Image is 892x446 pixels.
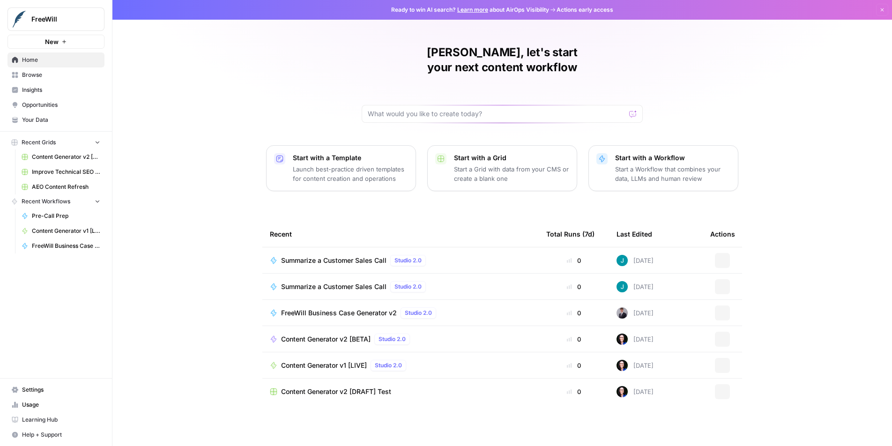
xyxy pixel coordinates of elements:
span: Content Generator v2 [BETA] [281,334,371,344]
span: Your Data [22,116,100,124]
img: 2egrzqrp2x1rdjyp2p15e2uqht7w [617,255,628,266]
div: 0 [546,387,602,396]
span: Studio 2.0 [405,309,432,317]
button: New [7,35,104,49]
div: [DATE] [617,255,654,266]
a: Improve Technical SEO for Page [17,164,104,179]
input: What would you like to create today? [368,109,625,119]
a: Summarize a Customer Sales CallStudio 2.0 [270,255,531,266]
a: Opportunities [7,97,104,112]
span: Recent Workflows [22,197,70,206]
p: Start with a Template [293,153,408,163]
a: FreeWill Business Case Generator v2Studio 2.0 [270,307,531,319]
span: Pre-Call Prep [32,212,100,220]
div: 0 [546,361,602,370]
span: Home [22,56,100,64]
a: Content Generator v1 [LIVE] [17,223,104,238]
button: Start with a WorkflowStart a Workflow that combines your data, LLMs and human review [588,145,738,191]
span: AEO Content Refresh [32,183,100,191]
span: Ready to win AI search? about AirOps Visibility [391,6,549,14]
span: Actions early access [557,6,613,14]
a: Summarize a Customer Sales CallStudio 2.0 [270,281,531,292]
span: Opportunities [22,101,100,109]
div: 0 [546,282,602,291]
p: Launch best-practice driven templates for content creation and operations [293,164,408,183]
span: Content Generator v1 [LIVE] [32,227,100,235]
img: 2egrzqrp2x1rdjyp2p15e2uqht7w [617,281,628,292]
span: FreeWill Business Case Generator v2 [281,308,397,318]
div: [DATE] [617,386,654,397]
span: Studio 2.0 [379,335,406,343]
a: Content Generator v2 [DRAFT] Test [17,149,104,164]
img: FreeWill Logo [11,11,28,28]
span: Studio 2.0 [394,282,422,291]
a: Home [7,52,104,67]
a: Browse [7,67,104,82]
a: Content Generator v2 [DRAFT] Test [270,387,531,396]
button: Start with a TemplateLaunch best-practice driven templates for content creation and operations [266,145,416,191]
span: FreeWill [31,15,88,24]
div: [DATE] [617,307,654,319]
a: AEO Content Refresh [17,179,104,194]
span: Summarize a Customer Sales Call [281,256,387,265]
a: Learning Hub [7,412,104,427]
span: Usage [22,401,100,409]
a: FreeWill Business Case Generator v2 [17,238,104,253]
div: Recent [270,221,531,247]
img: qbv1ulvrwtta9e8z8l6qv22o0bxd [617,360,628,371]
h1: [PERSON_NAME], let's start your next content workflow [362,45,643,75]
span: Settings [22,386,100,394]
span: Studio 2.0 [394,256,422,265]
a: Usage [7,397,104,412]
span: Insights [22,86,100,94]
div: [DATE] [617,360,654,371]
span: Content Generator v2 [DRAFT] Test [32,153,100,161]
span: Help + Support [22,431,100,439]
div: 0 [546,256,602,265]
a: Settings [7,382,104,397]
p: Start a Grid with data from your CMS or create a blank one [454,164,569,183]
div: [DATE] [617,334,654,345]
span: Summarize a Customer Sales Call [281,282,387,291]
a: Content Generator v2 [BETA]Studio 2.0 [270,334,531,345]
p: Start a Workflow that combines your data, LLMs and human review [615,164,730,183]
a: Learn more [457,6,488,13]
a: Insights [7,82,104,97]
img: 7iywmhujuwbtkn7cz9j8dub3fx6c [617,307,628,319]
img: qbv1ulvrwtta9e8z8l6qv22o0bxd [617,334,628,345]
button: Start with a GridStart a Grid with data from your CMS or create a blank one [427,145,577,191]
span: Browse [22,71,100,79]
span: Learning Hub [22,416,100,424]
a: Pre-Call Prep [17,208,104,223]
p: Start with a Workflow [615,153,730,163]
div: Actions [710,221,735,247]
button: Workspace: FreeWill [7,7,104,31]
span: Recent Grids [22,138,56,147]
p: Start with a Grid [454,153,569,163]
button: Help + Support [7,427,104,442]
a: Content Generator v1 [LIVE]Studio 2.0 [270,360,531,371]
a: Your Data [7,112,104,127]
div: 0 [546,334,602,344]
span: Studio 2.0 [375,361,402,370]
span: Content Generator v1 [LIVE] [281,361,367,370]
span: Content Generator v2 [DRAFT] Test [281,387,391,396]
button: Recent Grids [7,135,104,149]
span: Improve Technical SEO for Page [32,168,100,176]
span: FreeWill Business Case Generator v2 [32,242,100,250]
div: Total Runs (7d) [546,221,595,247]
div: 0 [546,308,602,318]
button: Recent Workflows [7,194,104,208]
span: New [45,37,59,46]
img: qbv1ulvrwtta9e8z8l6qv22o0bxd [617,386,628,397]
div: [DATE] [617,281,654,292]
div: Last Edited [617,221,652,247]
